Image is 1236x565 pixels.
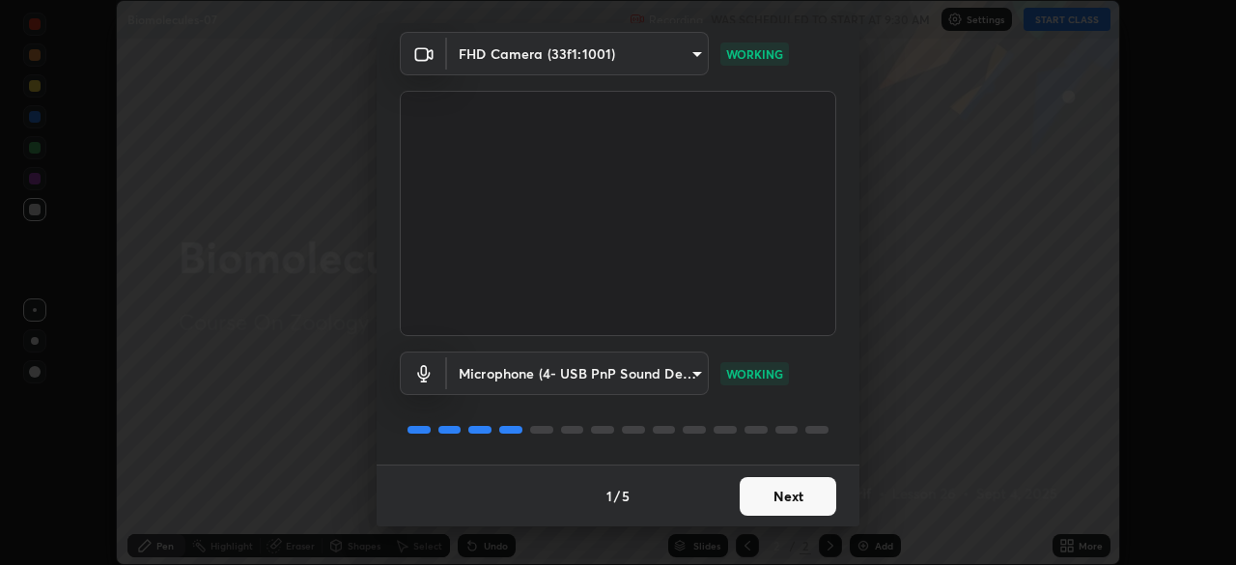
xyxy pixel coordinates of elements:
h4: / [614,486,620,506]
h4: 5 [622,486,630,506]
button: Next [740,477,836,516]
h4: 1 [606,486,612,506]
div: FHD Camera (33f1:1001) [447,32,709,75]
p: WORKING [726,45,783,63]
div: FHD Camera (33f1:1001) [447,352,709,395]
p: WORKING [726,365,783,382]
